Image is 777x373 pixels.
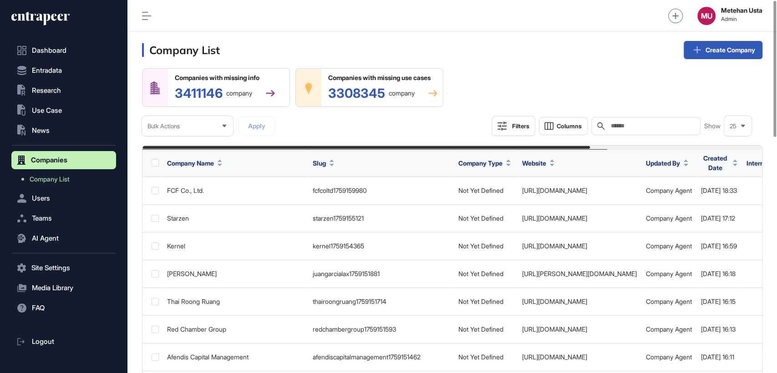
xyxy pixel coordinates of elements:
[701,270,737,277] div: [DATE] 16:18
[328,87,415,100] div: 3308345
[167,158,222,168] button: Company Name
[11,209,116,227] button: Teams
[458,242,513,250] div: Not Yet Defined
[730,123,736,130] span: 25
[701,326,737,333] div: [DATE] 16:13
[557,123,582,130] span: Columns
[31,156,67,164] span: Companies
[313,187,449,194] div: fcfcoltd1759159980
[646,325,692,333] a: Company Agent
[167,187,304,194] div: FCF Co., Ltd.
[328,74,437,81] div: Companies with missing use cases
[522,158,554,168] button: Website
[522,297,587,305] a: [URL][DOMAIN_NAME]
[167,326,304,333] div: Red Chamber Group
[142,43,220,57] h3: Company List
[11,189,116,207] button: Users
[458,298,513,305] div: Not Yet Defined
[721,16,762,22] span: Admin
[32,67,62,74] span: Entradata
[313,353,449,361] div: afendiscapitalmanagement1759151462
[458,158,511,168] button: Company Type
[11,41,116,60] a: Dashboard
[32,87,61,94] span: Research
[646,353,692,361] a: Company Agent
[32,304,45,312] span: FAQ
[697,7,716,25] button: MU
[458,187,513,194] div: Not Yet Defined
[646,242,692,250] a: Company Agent
[701,242,737,250] div: [DATE] 16:59
[458,270,513,277] div: Not Yet Defined
[313,215,449,222] div: starzen1759155121
[11,121,116,140] button: News
[175,74,275,81] div: Companies with missing info
[701,298,737,305] div: [DATE] 16:15
[313,298,449,305] div: thairoongruang1759151714
[175,87,252,100] div: 3411146
[458,158,503,168] span: Company Type
[646,270,692,277] a: Company Agent
[313,270,449,277] div: juangarcialax1759151881
[32,47,66,54] span: Dashboard
[11,61,116,80] button: Entradata
[32,107,62,114] span: Use Case
[16,171,116,187] a: Company List
[646,158,680,168] span: Updated By
[522,158,546,168] span: Website
[522,186,587,194] a: [URL][DOMAIN_NAME]
[522,242,587,250] a: [URL][DOMAIN_NAME]
[32,284,73,292] span: Media Library
[32,127,50,134] span: News
[226,90,252,96] span: company
[721,7,762,14] strong: Metehan Usta
[313,242,449,250] div: kernel1759154365
[522,270,637,277] a: [URL][PERSON_NAME][DOMAIN_NAME]
[167,215,304,222] div: Starzen
[11,81,116,100] button: Research
[458,215,513,222] div: Not Yet Defined
[167,158,214,168] span: Company Name
[539,117,588,135] button: Columns
[11,333,116,351] a: Logout
[522,214,587,222] a: [URL][DOMAIN_NAME]
[32,338,54,345] span: Logout
[11,299,116,317] button: FAQ
[701,353,737,361] div: [DATE] 16:11
[313,158,334,168] button: Slug
[32,195,50,202] span: Users
[458,353,513,361] div: Not Yet Defined
[646,158,688,168] button: Updated By
[512,122,529,130] div: Filters
[646,214,692,222] a: Company Agent
[147,123,180,130] span: Bulk Actions
[167,242,304,250] div: Kernel
[646,297,692,305] a: Company Agent
[313,158,326,168] span: Slug
[522,325,587,333] a: [URL][DOMAIN_NAME]
[389,90,415,96] span: company
[30,176,70,183] span: Company List
[701,215,737,222] div: [DATE] 17:12
[458,326,513,333] div: Not Yet Defined
[32,215,52,222] span: Teams
[167,298,304,305] div: Thai Roong Ruang
[522,353,587,361] a: [URL][DOMAIN_NAME]
[701,187,737,194] div: [DATE] 18:33
[704,122,721,130] span: Show
[684,41,762,59] a: Create Company
[31,264,70,272] span: Site Settings
[701,153,729,172] span: Created Date
[11,229,116,247] button: AI Agent
[701,153,737,172] button: Created Date
[313,326,449,333] div: redchambergroup1759151593
[167,353,304,361] div: Afendis Capital Management
[167,270,304,277] div: [PERSON_NAME]
[11,101,116,120] button: Use Case
[11,279,116,297] button: Media Library
[492,116,535,136] button: Filters
[32,235,59,242] span: AI Agent
[11,151,116,169] button: Companies
[646,186,692,194] a: Company Agent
